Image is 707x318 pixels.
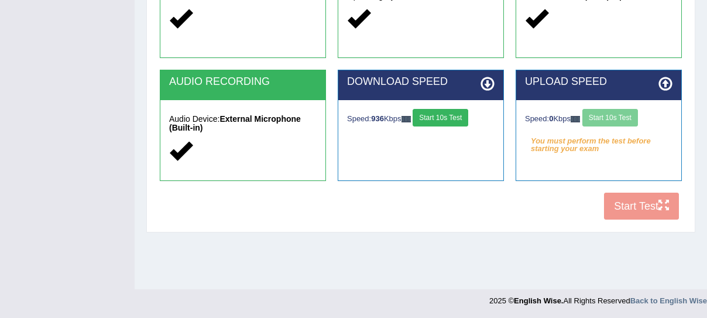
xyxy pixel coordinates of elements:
h2: DOWNLOAD SPEED [347,76,495,88]
strong: 0 [549,114,553,123]
h5: Audio Device: [169,115,317,133]
img: ajax-loader-fb-connection.gif [571,116,580,122]
div: Speed: Kbps [347,109,495,129]
img: ajax-loader-fb-connection.gif [401,116,411,122]
strong: English Wise. [514,296,563,305]
strong: External Microphone (Built-in) [169,114,301,132]
a: Back to English Wise [630,296,707,305]
h2: UPLOAD SPEED [525,76,672,88]
button: Start 10s Test [413,109,468,126]
div: 2025 © All Rights Reserved [489,289,707,306]
h2: AUDIO RECORDING [169,76,317,88]
em: You must perform the test before starting your exam [525,132,672,150]
div: Speed: Kbps [525,109,672,129]
strong: 936 [371,114,384,123]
